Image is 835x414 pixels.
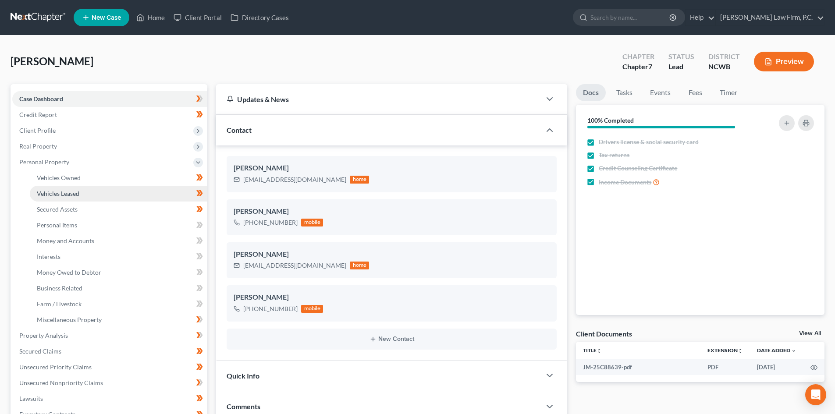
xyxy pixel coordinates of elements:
[227,95,530,104] div: Updates & News
[587,117,634,124] strong: 100% Completed
[799,330,821,336] a: View All
[576,359,700,375] td: JM-25C88639-pdf
[19,111,57,118] span: Credit Report
[19,158,69,166] span: Personal Property
[19,347,61,355] span: Secured Claims
[37,269,101,276] span: Money Owed to Debtor
[30,296,207,312] a: Farm / Livestock
[648,62,652,71] span: 7
[599,164,677,173] span: Credit Counseling Certificate
[243,261,346,270] div: [EMAIL_ADDRESS][DOMAIN_NAME]
[19,127,56,134] span: Client Profile
[30,280,207,296] a: Business Related
[301,305,323,313] div: mobile
[350,262,369,269] div: home
[169,10,226,25] a: Client Portal
[19,363,92,371] span: Unsecured Priority Claims
[708,62,740,72] div: NCWB
[37,284,82,292] span: Business Related
[12,343,207,359] a: Secured Claims
[12,107,207,123] a: Credit Report
[643,84,678,101] a: Events
[30,249,207,265] a: Interests
[19,332,68,339] span: Property Analysis
[599,151,629,159] span: Tax returns
[227,402,260,410] span: Comments
[234,336,550,343] button: New Contact
[19,95,63,103] span: Case Dashboard
[738,348,743,354] i: unfold_more
[19,142,57,150] span: Real Property
[11,55,93,67] span: [PERSON_NAME]
[243,175,346,184] div: [EMAIL_ADDRESS][DOMAIN_NAME]
[37,221,77,229] span: Personal Items
[590,9,671,25] input: Search by name...
[805,384,826,405] div: Open Intercom Messenger
[599,178,651,187] span: Income Documents
[681,84,709,101] a: Fees
[668,52,694,62] div: Status
[19,395,43,402] span: Lawsuits
[622,52,654,62] div: Chapter
[12,359,207,375] a: Unsecured Priority Claims
[707,347,743,354] a: Extensionunfold_more
[37,253,60,260] span: Interests
[597,348,602,354] i: unfold_more
[30,312,207,328] a: Miscellaneous Property
[668,62,694,72] div: Lead
[243,218,298,227] div: [PHONE_NUMBER]
[686,10,715,25] a: Help
[37,205,78,213] span: Secured Assets
[243,304,298,313] div: [PHONE_NUMBER]
[301,219,323,226] div: mobile
[37,300,82,308] span: Farm / Livestock
[37,316,102,323] span: Miscellaneous Property
[37,174,81,181] span: Vehicles Owned
[12,328,207,343] a: Property Analysis
[234,249,550,260] div: [PERSON_NAME]
[234,206,550,217] div: [PERSON_NAME]
[30,186,207,202] a: Vehicles Leased
[19,379,103,386] span: Unsecured Nonpriority Claims
[708,52,740,62] div: District
[234,292,550,303] div: [PERSON_NAME]
[576,329,632,338] div: Client Documents
[791,348,796,354] i: expand_more
[30,202,207,217] a: Secured Assets
[92,14,121,21] span: New Case
[576,84,606,101] a: Docs
[37,237,94,244] span: Money and Accounts
[599,138,699,146] span: Drivers license & social security card
[227,372,259,380] span: Quick Info
[716,10,824,25] a: [PERSON_NAME] Law Firm, P.C.
[754,52,814,71] button: Preview
[609,84,640,101] a: Tasks
[757,347,796,354] a: Date Added expand_more
[234,163,550,173] div: [PERSON_NAME]
[12,391,207,407] a: Lawsuits
[30,170,207,186] a: Vehicles Owned
[700,359,750,375] td: PDF
[226,10,293,25] a: Directory Cases
[583,347,602,354] a: Titleunfold_more
[227,126,252,134] span: Contact
[30,233,207,249] a: Money and Accounts
[750,359,803,375] td: [DATE]
[12,375,207,391] a: Unsecured Nonpriority Claims
[713,84,744,101] a: Timer
[350,176,369,184] div: home
[30,265,207,280] a: Money Owed to Debtor
[30,217,207,233] a: Personal Items
[37,190,79,197] span: Vehicles Leased
[12,91,207,107] a: Case Dashboard
[132,10,169,25] a: Home
[622,62,654,72] div: Chapter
